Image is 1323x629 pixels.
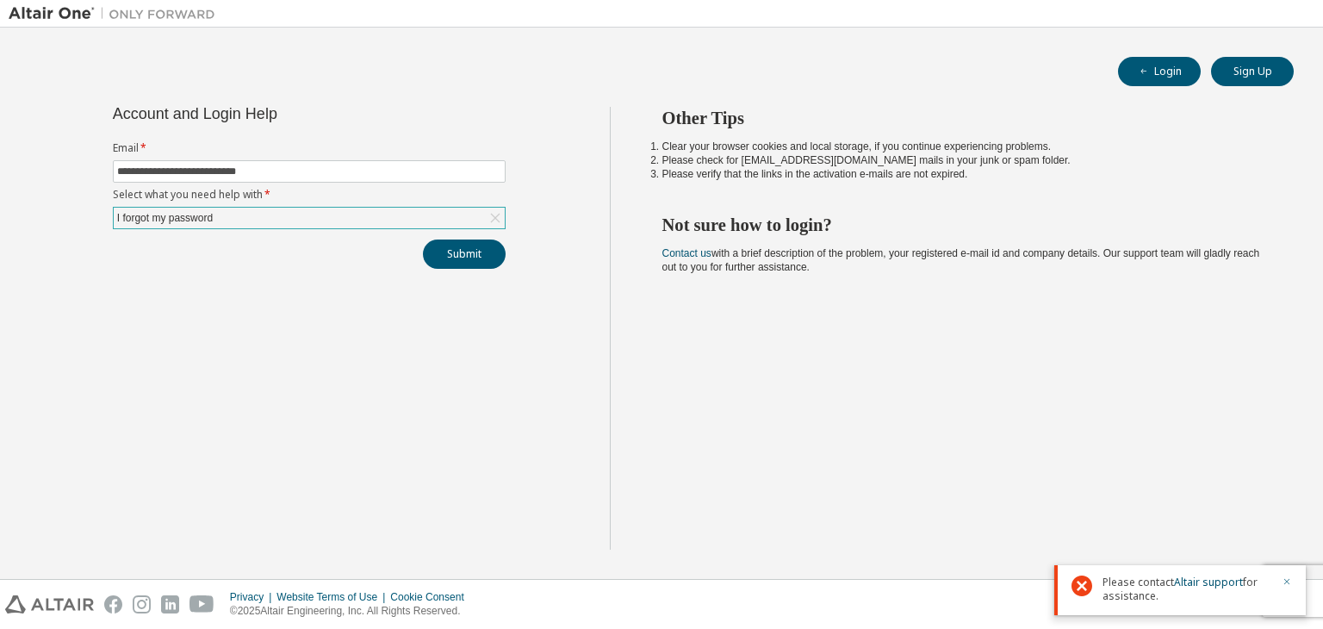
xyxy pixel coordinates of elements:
[189,595,214,613] img: youtube.svg
[662,167,1264,181] li: Please verify that the links in the activation e-mails are not expired.
[662,247,1260,273] span: with a brief description of the problem, your registered e-mail id and company details. Our suppo...
[161,595,179,613] img: linkedin.svg
[5,595,94,613] img: altair_logo.svg
[133,595,151,613] img: instagram.svg
[662,140,1264,153] li: Clear your browser cookies and local storage, if you continue experiencing problems.
[113,107,427,121] div: Account and Login Help
[113,188,506,202] label: Select what you need help with
[423,240,506,269] button: Submit
[662,214,1264,236] h2: Not sure how to login?
[1211,57,1294,86] button: Sign Up
[276,590,390,604] div: Website Terms of Use
[115,209,215,227] div: I forgot my password
[390,590,474,604] div: Cookie Consent
[662,107,1264,129] h2: Other Tips
[1102,576,1271,603] span: Please contact for assistance.
[230,604,475,619] p: © 2025 Altair Engineering, Inc. All Rights Reserved.
[9,5,224,22] img: Altair One
[113,141,506,155] label: Email
[114,208,505,228] div: I forgot my password
[662,153,1264,167] li: Please check for [EMAIL_ADDRESS][DOMAIN_NAME] mails in your junk or spam folder.
[1118,57,1201,86] button: Login
[662,247,711,259] a: Contact us
[230,590,276,604] div: Privacy
[1174,575,1243,589] a: Altair support
[104,595,122,613] img: facebook.svg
